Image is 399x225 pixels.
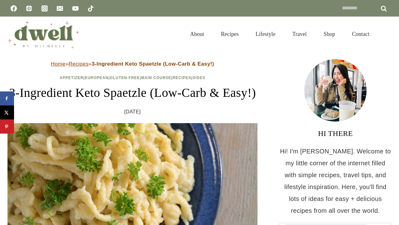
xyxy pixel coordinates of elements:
[315,23,344,45] a: Shop
[69,61,89,67] a: Recipes
[284,23,315,45] a: Travel
[23,2,35,15] a: Pinterest
[7,83,257,102] h1: 3-Ingredient Keto Spaetzle (Low-Carb & Easy!)
[60,76,205,80] span: | | | | |
[51,61,214,67] span: » »
[193,76,205,80] a: Sides
[69,2,82,15] a: YouTube
[7,20,79,48] img: DWELL by michelle
[60,76,83,80] a: Appetizer
[84,2,97,15] a: TikTok
[182,23,378,45] nav: Primary Navigation
[92,61,214,67] strong: 3-Ingredient Keto Spaetzle (Low-Carb & Easy!)
[51,61,65,67] a: Home
[141,76,171,80] a: Main Course
[173,76,191,80] a: Recipes
[344,23,378,45] a: Contact
[124,107,141,117] time: [DATE]
[279,128,392,139] h3: HI THERE
[213,23,247,45] a: Recipes
[381,29,392,39] button: View Search Form
[85,76,108,80] a: European
[7,2,20,15] a: Facebook
[54,2,66,15] a: Email
[247,23,284,45] a: Lifestyle
[279,145,392,217] p: Hi! I'm [PERSON_NAME]. Welcome to my little corner of the internet filled with simple recipes, tr...
[182,23,213,45] a: About
[110,76,140,80] a: Gluten-Free
[38,2,51,15] a: Instagram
